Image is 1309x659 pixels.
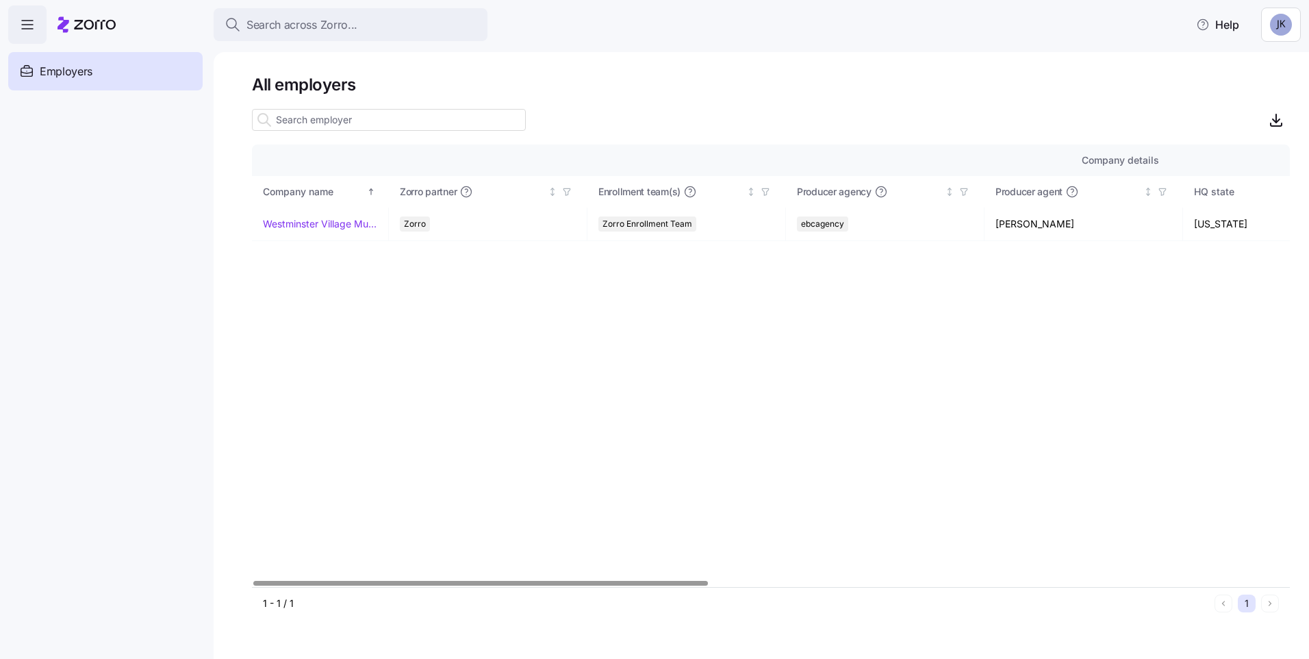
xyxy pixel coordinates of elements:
td: [PERSON_NAME] [984,208,1183,241]
div: Company name [263,184,364,199]
th: Enrollment team(s)Not sorted [587,176,786,208]
div: Not sorted [1143,187,1153,197]
div: Not sorted [548,187,557,197]
input: Search employer [252,109,526,131]
span: Help [1196,16,1239,33]
span: Zorro partner [400,185,457,199]
div: 1 - 1 / 1 [263,597,1209,610]
span: Producer agency [797,185,872,199]
span: Search across Zorro... [246,16,357,34]
span: ebcagency [801,216,844,232]
h1: All employers [252,74,1290,95]
div: Sorted ascending [366,187,376,197]
button: Search across Zorro... [214,8,487,41]
span: Employers [40,63,92,80]
th: Producer agencyNot sorted [786,176,984,208]
img: 7d0362b03f0bb0b30f1823c9f32aa4f3 [1270,14,1292,36]
button: Next page [1261,595,1279,612]
button: Previous page [1215,595,1232,612]
span: Producer agent [995,185,1063,199]
th: Zorro partnerNot sorted [389,176,587,208]
th: Producer agentNot sorted [984,176,1183,208]
button: Help [1185,11,1250,38]
div: Not sorted [746,187,756,197]
span: Zorro Enrollment Team [602,216,692,232]
button: 1 [1238,595,1256,612]
a: Employers [8,52,203,90]
th: Company nameSorted ascending [252,176,389,208]
span: Zorro [404,216,426,232]
div: Not sorted [945,187,954,197]
a: Westminster Village Muncie, Inc. [263,217,377,231]
span: Enrollment team(s) [598,185,681,199]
